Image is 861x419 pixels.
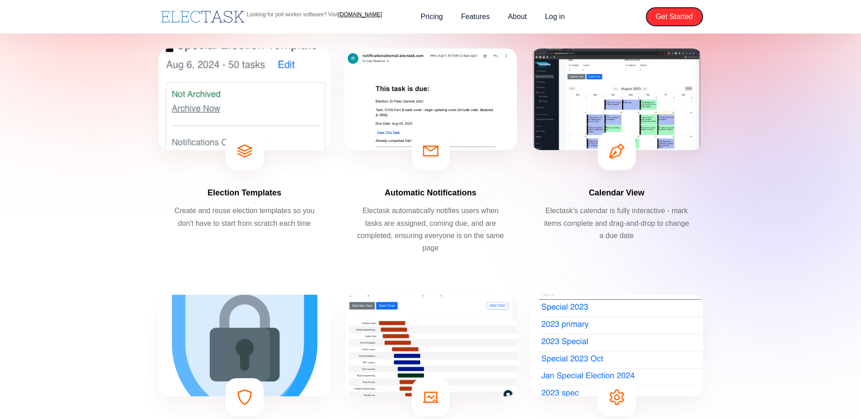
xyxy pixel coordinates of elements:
[646,7,703,26] a: Get Started
[339,11,382,18] a: [DOMAIN_NAME]
[542,205,692,242] p: Electask's calendar is fully interactive - mark items complete and drag-and-drop to change a due ...
[207,187,281,198] h4: Election Templates
[356,205,506,254] p: Electask automatically notifies users when tasks are assigned, coming due, and are completed, ens...
[499,7,536,26] a: About
[158,9,247,25] a: home
[452,7,499,26] a: Features
[589,187,645,198] h4: Calendar View
[384,187,476,198] h4: Automatic Notifications
[170,205,320,229] p: Create and reuse election templates so you don't have to start from scratch each time
[536,7,574,26] a: Log in
[247,12,382,17] p: Looking for poll worker software? Visit
[412,7,452,26] a: Pricing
